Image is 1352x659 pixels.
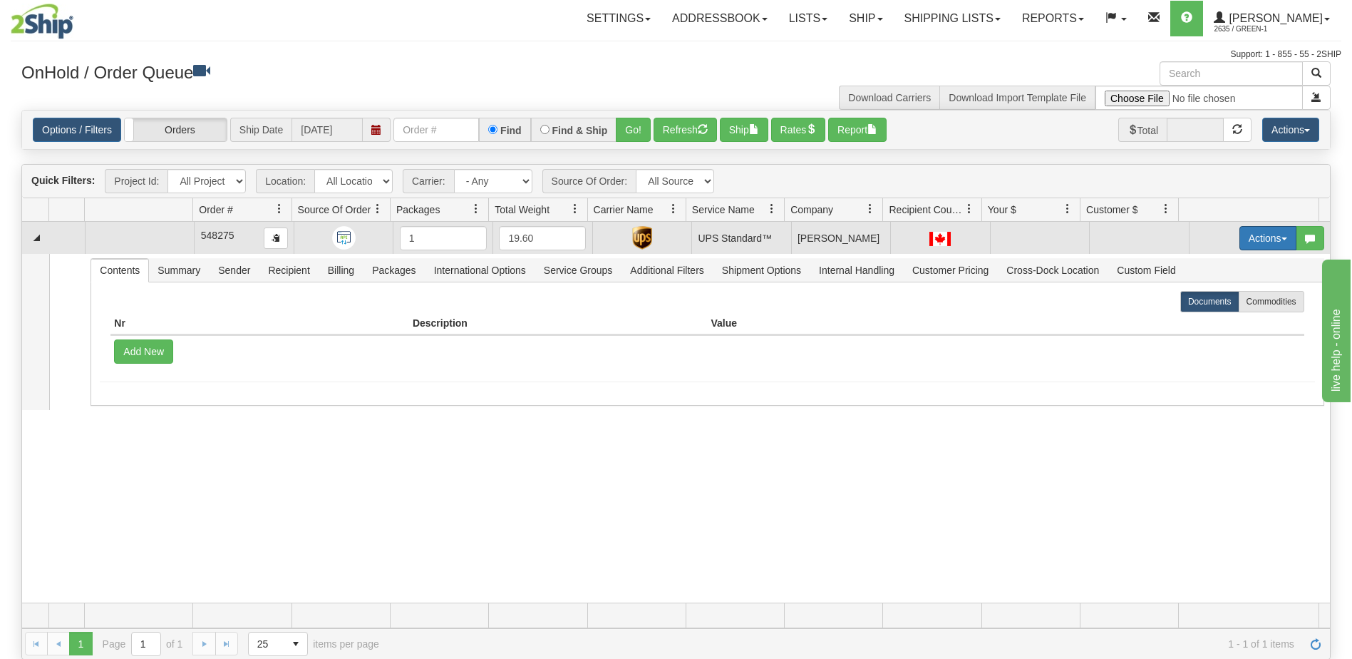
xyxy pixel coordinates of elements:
[256,169,314,193] span: Location:
[69,632,92,655] span: Page 1
[1118,118,1167,142] span: Total
[91,259,148,282] span: Contents
[500,126,522,136] label: Find
[248,632,379,656] span: items per page
[720,118,768,142] button: Ship
[259,259,318,282] span: Recipient
[230,118,291,142] span: Ship Date
[409,312,708,335] th: Description
[11,48,1341,61] div: Support: 1 - 855 - 55 - 2SHIP
[929,232,951,246] img: CA
[1262,118,1319,142] button: Actions
[621,259,713,282] span: Additional Filters
[425,259,535,282] span: International Options
[552,126,608,136] label: Find & Ship
[199,203,232,217] span: Order #
[248,632,308,656] span: Page sizes drop down
[692,203,755,217] span: Service Name
[403,169,454,193] span: Carrier:
[399,638,1294,650] span: 1 - 1 of 1 items
[904,259,997,282] span: Customer Pricing
[858,197,882,221] a: Company filter column settings
[298,203,371,217] span: Source Of Order
[1086,203,1137,217] span: Customer $
[1214,22,1321,36] span: 2635 / Green-1
[1056,197,1080,221] a: Your $ filter column settings
[894,1,1011,36] a: Shipping lists
[998,259,1108,282] span: Cross-Dock Location
[105,169,167,193] span: Project Id:
[1180,291,1239,312] label: Documents
[632,226,652,250] img: UPS
[257,637,276,651] span: 25
[760,197,784,221] a: Service Name filter column settings
[1203,1,1341,36] a: [PERSON_NAME] 2635 / Green-1
[319,259,363,282] span: Billing
[1154,197,1178,221] a: Customer $ filter column settings
[1239,291,1304,312] label: Commodities
[691,222,791,254] td: UPS Standard™
[594,203,654,217] span: Carrier Name
[848,92,931,103] a: Download Carriers
[707,312,1006,335] th: Value
[21,61,666,82] h3: OnHold / Order Queue
[1225,12,1323,24] span: [PERSON_NAME]
[791,222,891,254] td: [PERSON_NAME]
[114,339,173,364] button: Add New
[654,118,717,142] button: Refresh
[464,197,488,221] a: Packages filter column settings
[1095,86,1303,110] input: Import
[988,203,1016,217] span: Your $
[132,633,160,655] input: Page 1
[771,118,826,142] button: Rates
[201,230,234,241] span: 548275
[495,203,549,217] span: Total Weight
[778,1,838,36] a: Lists
[790,203,833,217] span: Company
[33,118,121,142] a: Options / Filters
[1302,61,1331,86] button: Search
[1011,1,1095,36] a: Reports
[810,259,903,282] span: Internal Handling
[366,197,390,221] a: Source Of Order filter column settings
[535,259,621,282] span: Service Groups
[110,312,409,335] th: Nr
[11,9,132,26] div: live help - online
[661,197,686,221] a: Carrier Name filter column settings
[713,259,810,282] span: Shipment Options
[542,169,636,193] span: Source Of Order:
[31,173,95,188] label: Quick Filters:
[284,633,307,655] span: select
[563,197,587,221] a: Total Weight filter column settings
[267,197,291,221] a: Order # filter column settings
[576,1,661,36] a: Settings
[11,4,73,39] img: logo2635.jpg
[949,92,1086,103] a: Download Import Template File
[210,259,259,282] span: Sender
[838,1,893,36] a: Ship
[396,203,440,217] span: Packages
[661,1,778,36] a: Addressbook
[332,226,356,250] img: API
[125,118,227,141] label: Orders
[1108,259,1184,282] span: Custom Field
[28,229,46,247] a: Collapse
[22,165,1330,198] div: grid toolbar
[828,118,887,142] button: Report
[363,259,424,282] span: Packages
[393,118,479,142] input: Order #
[103,632,183,656] span: Page of 1
[1239,226,1296,250] button: Actions
[957,197,981,221] a: Recipient Country filter column settings
[1160,61,1303,86] input: Search
[889,203,964,217] span: Recipient Country
[264,228,288,249] button: Copy to clipboard
[616,118,651,142] button: Go!
[1304,632,1327,655] a: Refresh
[1319,257,1351,402] iframe: chat widget
[149,259,209,282] span: Summary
